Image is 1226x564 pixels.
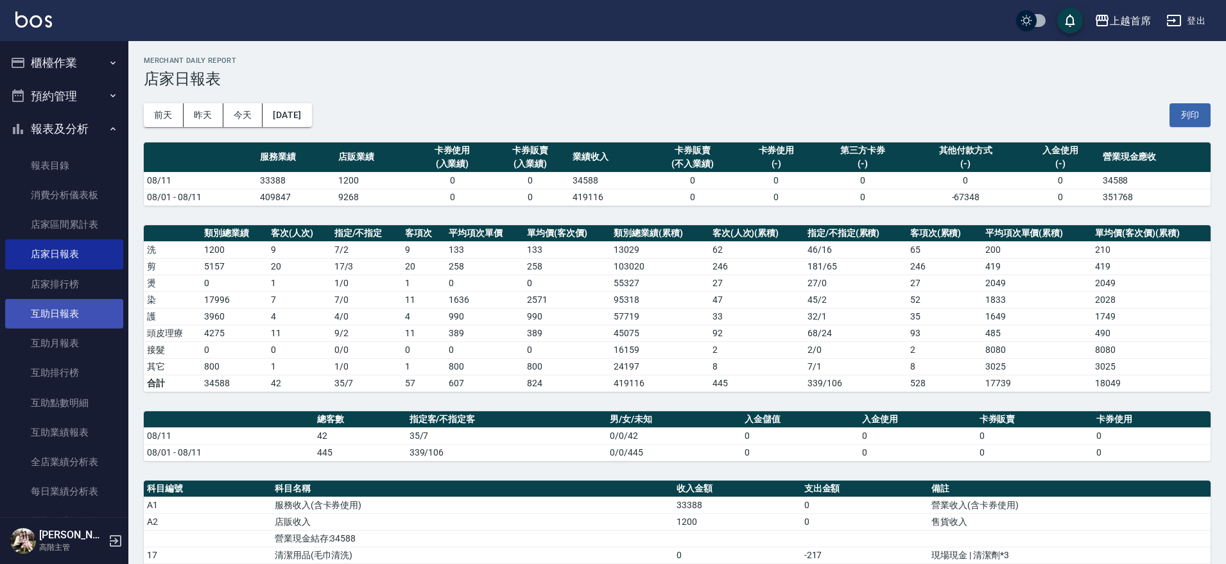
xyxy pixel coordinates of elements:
[1110,13,1151,29] div: 上越首席
[907,375,982,391] td: 528
[445,308,524,325] td: 990
[144,325,201,341] td: 頭皮理療
[907,241,982,258] td: 65
[257,142,335,173] th: 服務業績
[402,325,445,341] td: 11
[406,427,607,444] td: 35/7
[445,225,524,242] th: 平均項次單價
[417,157,488,171] div: (入業績)
[569,189,648,205] td: 419116
[257,189,335,205] td: 409847
[709,275,804,291] td: 27
[982,275,1092,291] td: 2049
[1092,291,1211,308] td: 2028
[982,241,1092,258] td: 200
[709,225,804,242] th: 客次(人次)(累積)
[913,157,1018,171] div: (-)
[201,275,268,291] td: 0
[331,308,402,325] td: 4 / 0
[907,341,982,358] td: 2
[1024,144,1096,157] div: 入金使用
[982,325,1092,341] td: 485
[907,225,982,242] th: 客項次(累積)
[907,258,982,275] td: 246
[5,239,123,269] a: 店家日報表
[144,513,272,530] td: A2
[907,291,982,308] td: 52
[5,447,123,477] a: 全店業績分析表
[524,258,610,275] td: 258
[928,497,1211,513] td: 營業收入(含卡券使用)
[815,189,910,205] td: 0
[913,144,1018,157] div: 其他付款方式
[144,241,201,258] td: 洗
[1100,189,1211,205] td: 351768
[648,189,738,205] td: 0
[1092,258,1211,275] td: 419
[607,427,741,444] td: 0/0/42
[144,375,201,391] td: 合計
[1092,341,1211,358] td: 8080
[491,189,569,205] td: 0
[524,358,610,375] td: 800
[928,547,1211,563] td: 現場現金 | 清潔劑*3
[524,308,610,325] td: 990
[272,513,673,530] td: 店販收入
[610,325,709,341] td: 45075
[982,341,1092,358] td: 8080
[268,375,331,391] td: 42
[524,375,610,391] td: 824
[144,308,201,325] td: 護
[741,157,813,171] div: (-)
[741,144,813,157] div: 卡券使用
[1021,189,1100,205] td: 0
[223,103,263,127] button: 今天
[1100,142,1211,173] th: 營業現金應收
[741,444,859,461] td: 0
[5,418,123,447] a: 互助業績報表
[5,477,123,506] a: 每日業績分析表
[335,189,413,205] td: 9268
[524,225,610,242] th: 單均價(客次價)
[610,275,709,291] td: 55327
[709,258,804,275] td: 246
[804,325,907,341] td: 68 / 24
[928,513,1211,530] td: 售貨收入
[610,308,709,325] td: 57719
[201,325,268,341] td: 4275
[268,241,331,258] td: 9
[335,172,413,189] td: 1200
[331,225,402,242] th: 指定/不指定
[144,427,314,444] td: 08/11
[314,444,406,461] td: 445
[144,444,314,461] td: 08/01 - 08/11
[331,241,402,258] td: 7 / 2
[651,144,734,157] div: 卡券販賣
[610,358,709,375] td: 24197
[1089,8,1156,34] button: 上越首席
[331,358,402,375] td: 1 / 0
[804,375,907,391] td: 339/106
[445,341,524,358] td: 0
[801,547,929,563] td: -217
[910,189,1021,205] td: -67348
[818,144,906,157] div: 第三方卡券
[144,547,272,563] td: 17
[402,358,445,375] td: 1
[741,427,859,444] td: 0
[859,427,976,444] td: 0
[5,269,123,299] a: 店家排行榜
[741,411,859,428] th: 入金儲值
[709,358,804,375] td: 8
[413,189,492,205] td: 0
[709,375,804,391] td: 445
[406,411,607,428] th: 指定客/不指定客
[982,291,1092,308] td: 1833
[144,56,1211,65] h2: Merchant Daily Report
[331,341,402,358] td: 0 / 0
[610,225,709,242] th: 類別總業績(累積)
[5,46,123,80] button: 櫃檯作業
[201,341,268,358] td: 0
[804,308,907,325] td: 32 / 1
[314,411,406,428] th: 總客數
